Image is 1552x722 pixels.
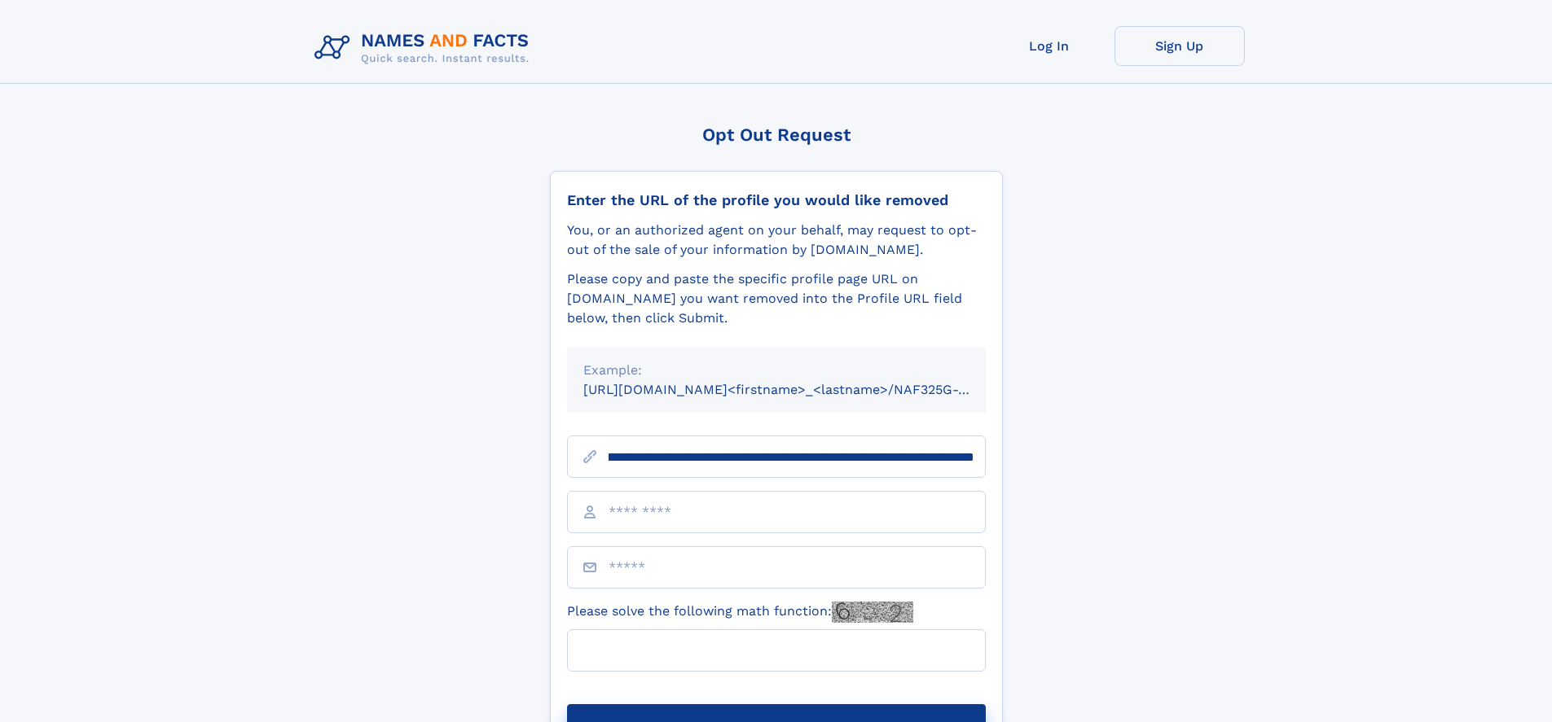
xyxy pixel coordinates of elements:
[583,361,969,380] div: Example:
[567,602,913,623] label: Please solve the following math function:
[583,382,1017,397] small: [URL][DOMAIN_NAME]<firstname>_<lastname>/NAF325G-xxxxxxxx
[984,26,1115,66] a: Log In
[567,221,986,260] div: You, or an authorized agent on your behalf, may request to opt-out of the sale of your informatio...
[567,269,986,328] div: Please copy and paste the specific profile page URL on [DOMAIN_NAME] you want removed into the Pr...
[567,191,986,209] div: Enter the URL of the profile you would like removed
[1115,26,1245,66] a: Sign Up
[550,125,1003,145] div: Opt Out Request
[308,26,543,70] img: Logo Names and Facts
